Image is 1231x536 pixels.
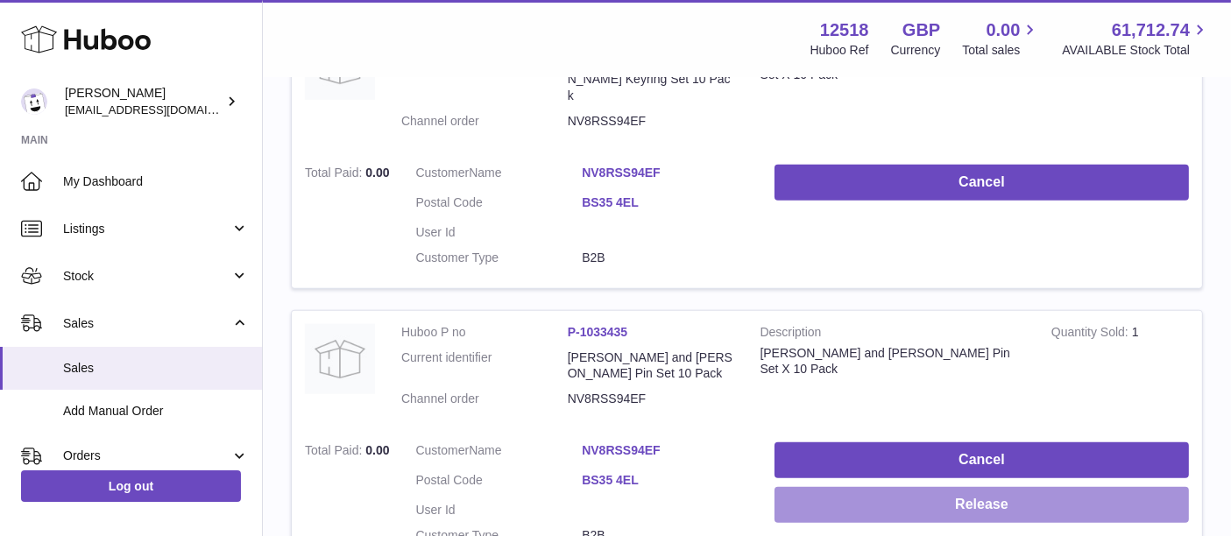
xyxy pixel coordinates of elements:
[775,487,1189,523] button: Release
[305,324,375,394] img: no-photo.jpg
[63,173,249,190] span: My Dashboard
[568,325,628,339] a: P-1033435
[1051,325,1132,343] strong: Quantity Sold
[1062,18,1210,59] a: 61,712.74 AVAILABLE Stock Total
[568,349,734,383] dd: [PERSON_NAME] and [PERSON_NAME] Pin Set 10 Pack
[416,442,583,463] dt: Name
[63,403,249,420] span: Add Manual Order
[820,18,869,42] strong: 12518
[305,443,365,462] strong: Total Paid
[416,443,470,457] span: Customer
[63,448,230,464] span: Orders
[416,194,583,215] dt: Postal Code
[21,88,47,115] img: internalAdmin-12518@internal.huboo.com
[891,42,941,59] div: Currency
[1062,42,1210,59] span: AVAILABLE Stock Total
[582,250,748,266] dd: B2B
[416,502,583,518] dt: User Id
[568,55,734,105] dd: [PERSON_NAME] + [PERSON_NAME] Keyring Set 10 Pack
[21,470,241,502] a: Log out
[416,224,583,241] dt: User Id
[365,166,389,180] span: 0.00
[568,113,734,130] dd: NV8RSS94EF
[416,472,583,493] dt: Postal Code
[1112,18,1190,42] span: 61,712.74
[365,443,389,457] span: 0.00
[63,221,230,237] span: Listings
[305,166,365,184] strong: Total Paid
[63,315,230,332] span: Sales
[582,165,748,181] a: NV8RSS94EF
[401,113,568,130] dt: Channel order
[568,391,734,407] dd: NV8RSS94EF
[582,194,748,211] a: BS35 4EL
[1038,17,1202,152] td: 1
[962,18,1040,59] a: 0.00 Total sales
[810,42,869,59] div: Huboo Ref
[65,102,258,116] span: [EMAIL_ADDRESS][DOMAIN_NAME]
[63,360,249,377] span: Sales
[987,18,1021,42] span: 0.00
[401,55,568,105] dt: Current identifier
[582,442,748,459] a: NV8RSS94EF
[416,250,583,266] dt: Customer Type
[401,349,568,383] dt: Current identifier
[761,345,1025,378] div: [PERSON_NAME] and [PERSON_NAME] Pin Set X 10 Pack
[401,324,568,341] dt: Huboo P no
[761,324,1025,345] strong: Description
[775,442,1189,478] button: Cancel
[962,42,1040,59] span: Total sales
[902,18,940,42] strong: GBP
[63,268,230,285] span: Stock
[582,472,748,489] a: BS35 4EL
[416,166,470,180] span: Customer
[65,85,223,118] div: [PERSON_NAME]
[416,165,583,186] dt: Name
[775,165,1189,201] button: Cancel
[401,391,568,407] dt: Channel order
[1038,311,1202,430] td: 1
